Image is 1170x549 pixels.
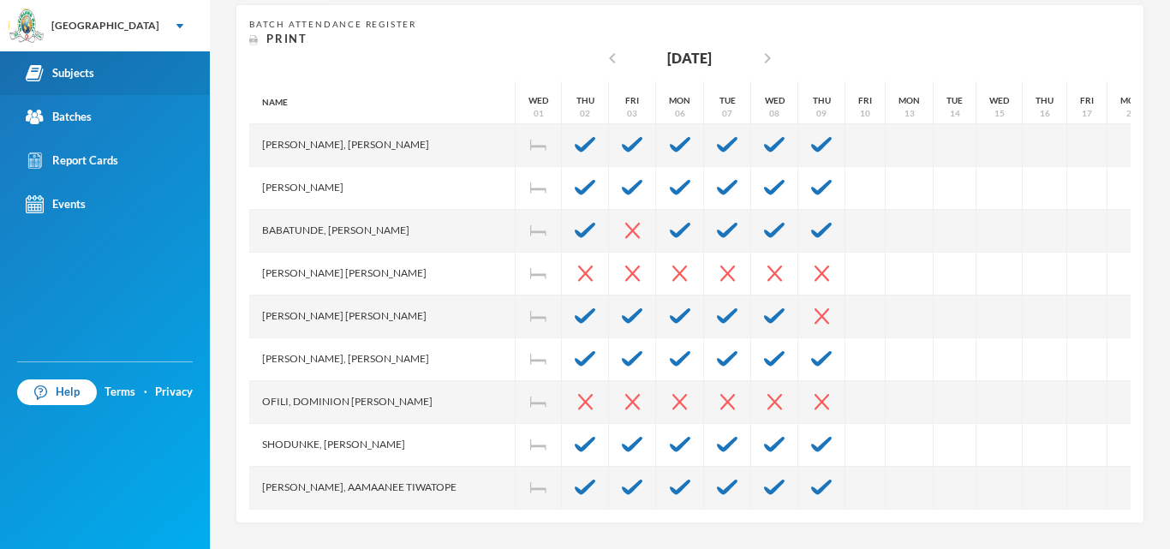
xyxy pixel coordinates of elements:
div: [PERSON_NAME] [249,167,516,210]
div: 06 [675,107,685,120]
div: Independence Day [516,381,562,424]
div: 07 [722,107,732,120]
div: [PERSON_NAME], [PERSON_NAME] [249,124,516,167]
a: Privacy [155,384,193,401]
div: 17 [1082,107,1092,120]
div: Wed [528,94,548,107]
span: Print [266,32,307,45]
div: Wed [765,94,785,107]
div: Independence Day [516,124,562,167]
div: Independence Day [516,253,562,295]
div: · [144,384,147,401]
div: 10 [860,107,870,120]
span: Batch Attendance Register [249,19,416,29]
div: Wed [989,94,1009,107]
div: Fri [1080,94,1094,107]
div: 15 [994,107,1005,120]
div: 16 [1040,107,1050,120]
div: Thu [1036,94,1054,107]
i: chevron_left [602,48,623,69]
div: 14 [950,107,960,120]
div: 20 [1126,107,1137,120]
img: logo [9,9,44,44]
div: Batches [26,108,92,126]
div: 01 [534,107,544,120]
div: Independence Day [516,210,562,253]
div: Independence Day [516,424,562,467]
a: Help [17,379,97,405]
div: 03 [627,107,637,120]
div: Mon [1120,94,1142,107]
div: [PERSON_NAME] [PERSON_NAME] [249,253,516,295]
div: [GEOGRAPHIC_DATA] [51,18,159,33]
div: Mon [898,94,920,107]
div: 13 [904,107,915,120]
div: Name [249,81,516,124]
div: Subjects [26,64,94,82]
div: [PERSON_NAME], Aamaanee Tiwatope [249,467,516,510]
div: Shodunke, [PERSON_NAME] [249,424,516,467]
div: Thu [813,94,831,107]
div: Events [26,195,86,213]
div: Independence Day [516,167,562,210]
div: Tue [719,94,736,107]
div: Independence Day [516,467,562,510]
div: [PERSON_NAME] [PERSON_NAME] [249,295,516,338]
div: Tue [946,94,963,107]
div: 09 [816,107,827,120]
div: 02 [580,107,590,120]
div: Babatunde, [PERSON_NAME] [249,210,516,253]
div: Fri [858,94,872,107]
div: Independence Day [516,295,562,338]
div: Ofili, Dominion [PERSON_NAME] [249,381,516,424]
div: 08 [769,107,779,120]
a: Terms [104,384,135,401]
div: Report Cards [26,152,118,170]
i: chevron_right [757,48,778,69]
div: Mon [669,94,690,107]
div: Fri [625,94,639,107]
div: Independence Day [516,338,562,381]
div: [DATE] [667,48,712,69]
div: Thu [576,94,594,107]
div: [PERSON_NAME], [PERSON_NAME] [249,338,516,381]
